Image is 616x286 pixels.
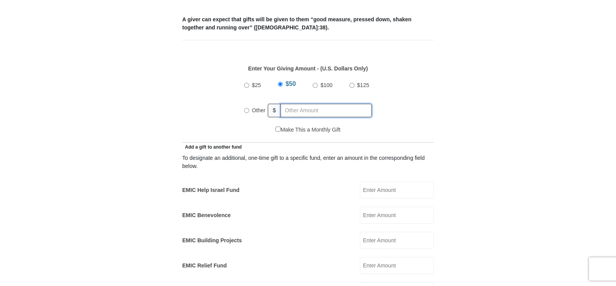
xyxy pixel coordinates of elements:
[268,104,281,117] span: $
[248,65,368,72] strong: Enter Your Giving Amount - (U.S. Dollars Only)
[182,211,231,219] label: EMIC Benevolence
[357,82,369,88] span: $125
[275,126,341,134] label: Make This a Monthly Gift
[252,107,265,113] span: Other
[286,80,296,87] span: $50
[182,154,434,170] div: To designate an additional, one-time gift to a specific fund, enter an amount in the correspondin...
[182,186,240,194] label: EMIC Help Israel Fund
[252,82,261,88] span: $25
[281,104,372,117] input: Other Amount
[182,262,227,270] label: EMIC Relief Fund
[275,127,281,132] input: Make This a Monthly Gift
[360,257,434,274] input: Enter Amount
[182,236,242,245] label: EMIC Building Projects
[182,16,411,31] b: A giver can expect that gifts will be given to them “good measure, pressed down, shaken together ...
[360,207,434,224] input: Enter Amount
[360,182,434,199] input: Enter Amount
[320,82,332,88] span: $100
[360,232,434,249] input: Enter Amount
[182,144,242,150] span: Add a gift to another fund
